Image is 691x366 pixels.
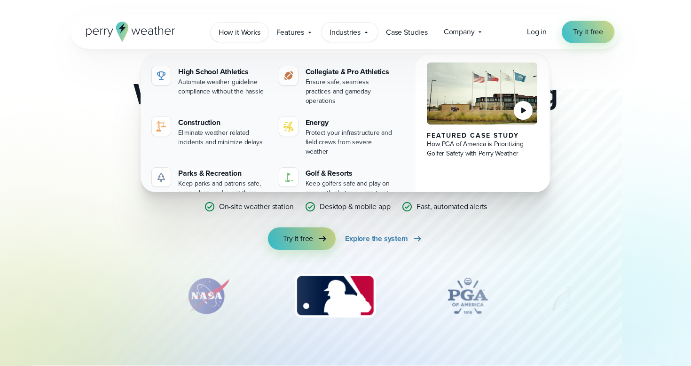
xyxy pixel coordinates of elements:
span: How it Works [219,27,260,38]
div: 5 of 12 [550,273,626,319]
span: Log in [527,26,547,37]
img: parks-icon-grey.svg [156,171,167,183]
img: PGA of America, Frisco Campus [427,62,537,125]
a: Parks & Recreation Keep parks and patrons safe, even when you're not there [148,164,272,202]
div: Protect your infrastructure and field crews from severe weather [306,128,395,156]
a: PGA of America, Frisco Campus Featured Case Study How PGA of America is Prioritizing Golfer Safet... [416,55,549,209]
div: Keep golfers safe and play on pace with alerts you can trust [306,179,395,198]
div: Energy [306,117,395,128]
a: Energy Protect your infrastructure and field crews from severe weather [275,113,399,160]
a: Try it free [268,227,336,250]
div: 3 of 12 [285,273,385,319]
h2: Weather Monitoring and Alerting System [118,79,573,139]
div: Keep parks and patrons safe, even when you're not there [178,179,268,198]
div: Eliminate weather related incidents and minimize delays [178,128,268,147]
img: NASA.svg [174,273,240,319]
img: noun-crane-7630938-1@2x.svg [156,121,167,132]
div: Golf & Resorts [306,168,395,179]
span: Features [276,27,304,38]
img: DPR-Construction.svg [550,273,626,319]
div: How PGA of America is Prioritizing Golfer Safety with Perry Weather [427,140,537,158]
div: Parks & Recreation [178,168,268,179]
a: Collegiate & Pro Athletics Ensure safe, seamless practices and gameday operations [275,62,399,109]
img: highschool-icon.svg [156,70,167,81]
span: Case Studies [386,27,428,38]
div: 4 of 12 [430,273,505,319]
div: Construction [178,117,268,128]
a: Explore the system [345,227,423,250]
img: MLB.svg [285,273,385,319]
img: proathletics-icon@2x-1.svg [283,70,294,81]
img: PGA.svg [430,273,505,319]
div: Ensure safe, seamless practices and gameday operations [306,78,395,106]
a: Golf & Resorts Keep golfers safe and play on pace with alerts you can trust [275,164,399,202]
p: Fast, automated alerts [416,201,487,212]
a: High School Athletics Automate weather guideline compliance without the hassle [148,62,272,100]
img: energy-icon@2x-1.svg [283,121,294,132]
div: 2 of 12 [174,273,240,319]
div: Automate weather guideline compliance without the hassle [178,78,268,96]
p: Desktop & mobile app [320,201,390,212]
span: Try it free [573,26,603,38]
div: Collegiate & Pro Athletics [306,66,395,78]
span: Try it free [283,233,313,244]
a: Construction Eliminate weather related incidents and minimize delays [148,113,272,151]
div: Featured Case Study [427,132,537,140]
div: slideshow [118,273,573,324]
span: Company [444,26,475,38]
img: golf-iconV2.svg [283,171,294,183]
a: Log in [527,26,547,38]
span: Industries [330,27,361,38]
a: Case Studies [378,23,436,42]
span: Explore the system [345,233,408,244]
a: Try it free [562,21,614,43]
div: High School Athletics [178,66,268,78]
p: On-site weather station [219,201,294,212]
a: How it Works [211,23,268,42]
